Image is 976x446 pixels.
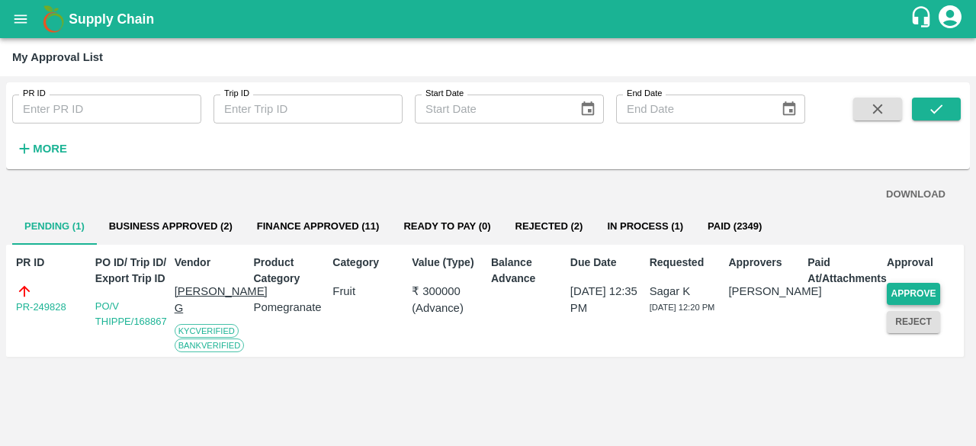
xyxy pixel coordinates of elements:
[69,11,154,27] b: Supply Chain
[12,95,201,124] input: Enter PR ID
[887,311,940,333] button: Reject
[627,88,662,100] label: End Date
[391,208,502,245] button: Ready To Pay (0)
[332,283,406,300] p: Fruit
[570,255,644,271] p: Due Date
[910,5,936,33] div: customer-support
[175,339,245,352] span: Bank Verified
[616,95,769,124] input: End Date
[175,283,248,317] p: [PERSON_NAME] G
[38,4,69,34] img: logo
[807,255,881,287] p: Paid At/Attachments
[69,8,910,30] a: Supply Chain
[253,299,326,316] p: Pomegranate
[224,88,249,100] label: Trip ID
[3,2,38,37] button: open drawer
[412,283,485,300] p: ₹ 300000
[650,283,723,300] p: Sagar K
[695,208,774,245] button: Paid (2349)
[880,181,952,208] button: DOWNLOAD
[213,95,403,124] input: Enter Trip ID
[245,208,392,245] button: Finance Approved (11)
[95,255,169,287] p: PO ID/ Trip ID/ Export Trip ID
[415,95,567,124] input: Start Date
[570,283,644,317] p: [DATE] 12:35 PM
[253,255,326,287] p: Product Category
[887,283,940,305] button: Approve
[595,208,695,245] button: In Process (1)
[175,324,239,338] span: KYC Verified
[12,208,97,245] button: Pending (1)
[412,300,485,316] p: ( Advance )
[491,255,564,287] p: Balance Advance
[650,303,715,312] span: [DATE] 12:20 PM
[728,255,801,271] p: Approvers
[12,47,103,67] div: My Approval List
[16,255,89,271] p: PR ID
[412,255,485,271] p: Value (Type)
[12,136,71,162] button: More
[23,88,46,100] label: PR ID
[175,255,248,271] p: Vendor
[95,300,167,327] a: PO/V THIPPE/168867
[332,255,406,271] p: Category
[33,143,67,155] strong: More
[775,95,804,124] button: Choose date
[97,208,245,245] button: Business Approved (2)
[573,95,602,124] button: Choose date
[728,283,801,300] p: [PERSON_NAME]
[503,208,596,245] button: Rejected (2)
[936,3,964,35] div: account of current user
[425,88,464,100] label: Start Date
[16,300,66,315] a: PR-249828
[650,255,723,271] p: Requested
[887,255,960,271] p: Approval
